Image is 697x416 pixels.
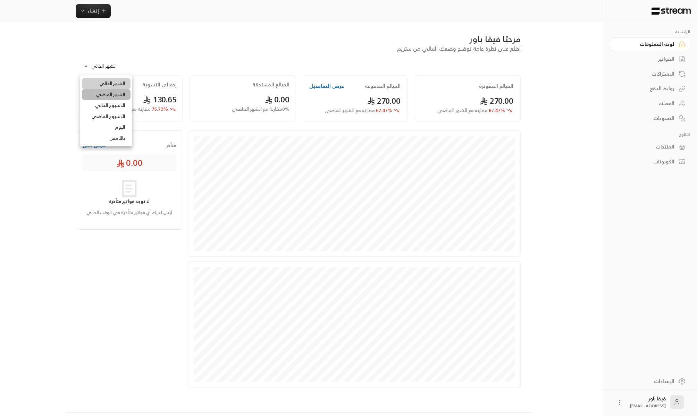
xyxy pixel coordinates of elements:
[82,133,131,144] li: بالأمس
[82,100,131,111] li: الأسبوع الحالي
[82,111,131,122] li: الأسبوع الماضي
[82,89,131,100] li: الشهر الماضي
[82,78,131,89] li: الشهر الحالي
[82,122,131,133] li: اليوم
